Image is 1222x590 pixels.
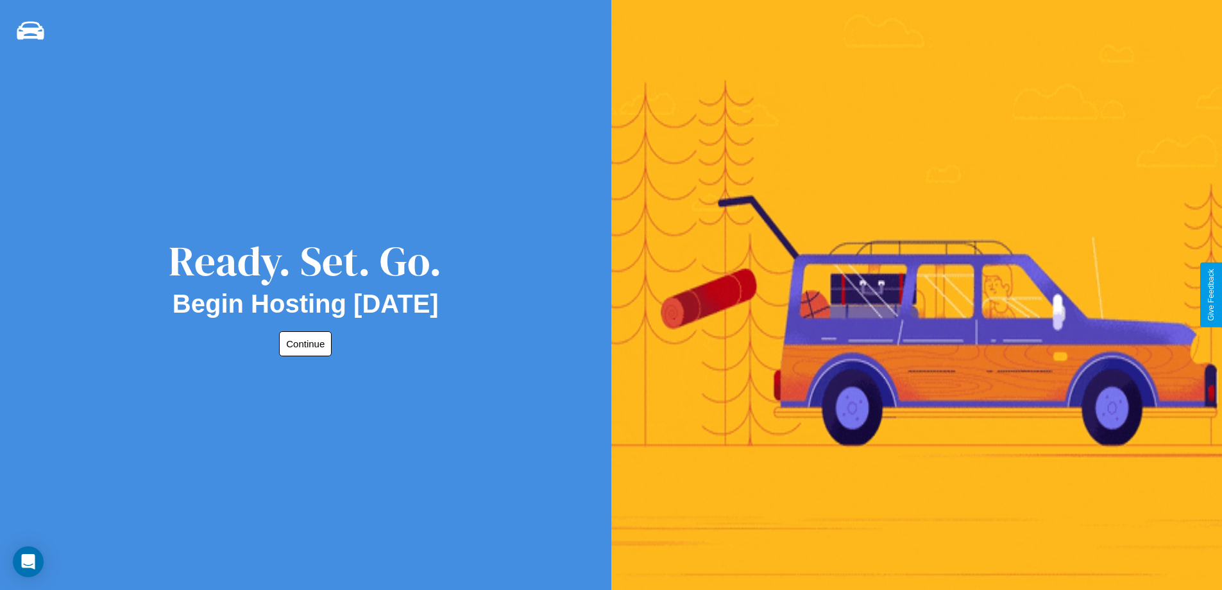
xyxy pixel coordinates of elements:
div: Ready. Set. Go. [169,232,442,290]
button: Continue [279,331,332,356]
h2: Begin Hosting [DATE] [173,290,439,318]
div: Give Feedback [1207,269,1216,321]
div: Open Intercom Messenger [13,546,44,577]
